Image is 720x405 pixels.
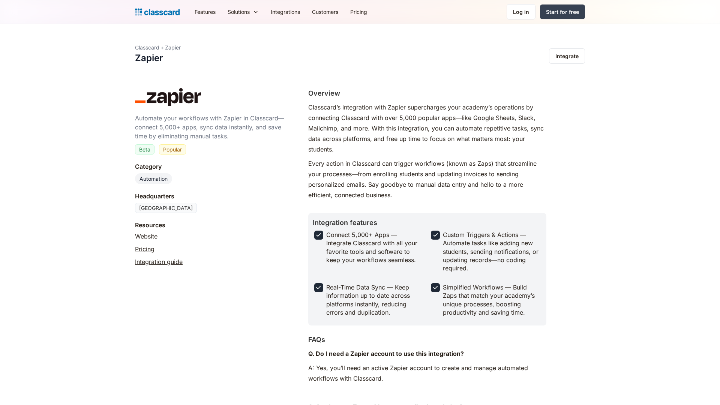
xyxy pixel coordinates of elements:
[313,217,542,228] h2: Integration features
[513,8,529,16] div: Log in
[308,350,464,357] strong: Q. Do I need a Zapier account to use this integration?
[344,3,373,20] a: Pricing
[308,363,546,384] p: A: Yes, you’ll need an active Zapier account to create and manage automated workflows with Classc...
[443,283,539,317] div: Simplified Workflows — Build Zaps that match your academy’s unique processes, boosting productivi...
[135,220,165,229] div: Resources
[135,43,159,51] div: Classcard
[546,8,579,16] div: Start for free
[165,43,181,51] div: Zapier
[222,3,265,20] div: Solutions
[135,192,174,201] div: Headquarters
[139,175,168,183] div: Automation
[135,53,163,64] h1: Zapier
[326,283,422,317] div: Real-Time Data Sync — Keep information up to date across platforms instantly, reducing errors and...
[326,231,422,264] div: Connect 5,000+ Apps — Integrate Classcard with all your favorite tools and software to keep your ...
[306,3,344,20] a: Customers
[540,4,585,19] a: Start for free
[135,203,197,213] div: [GEOGRAPHIC_DATA]
[135,232,157,241] a: Website
[135,244,154,253] a: Pricing
[308,102,546,154] p: Classcard’s integration with Zapier supercharges your academy’s operations by connecting Classcar...
[308,88,340,98] h2: Overview
[308,387,546,398] p: ‍
[135,7,180,17] a: Logo
[549,48,585,64] a: Integrate
[135,162,162,171] div: Category
[443,231,539,273] div: Custom Triggers & Actions — Automate tasks like adding new students, sending notifications, or up...
[163,145,182,153] div: Popular
[308,158,546,200] p: Every action in Classcard can trigger workflows (known as Zaps) that streamline your processes—fr...
[160,43,164,51] div: +
[265,3,306,20] a: Integrations
[135,114,293,141] div: Automate your workflows with Zapier in Classcard—connect 5,000+ apps, sync data instantly, and sa...
[135,257,183,266] a: Integration guide
[308,334,325,345] h2: FAQs
[139,145,150,153] div: Beta
[228,8,250,16] div: Solutions
[189,3,222,20] a: Features
[507,4,535,19] a: Log in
